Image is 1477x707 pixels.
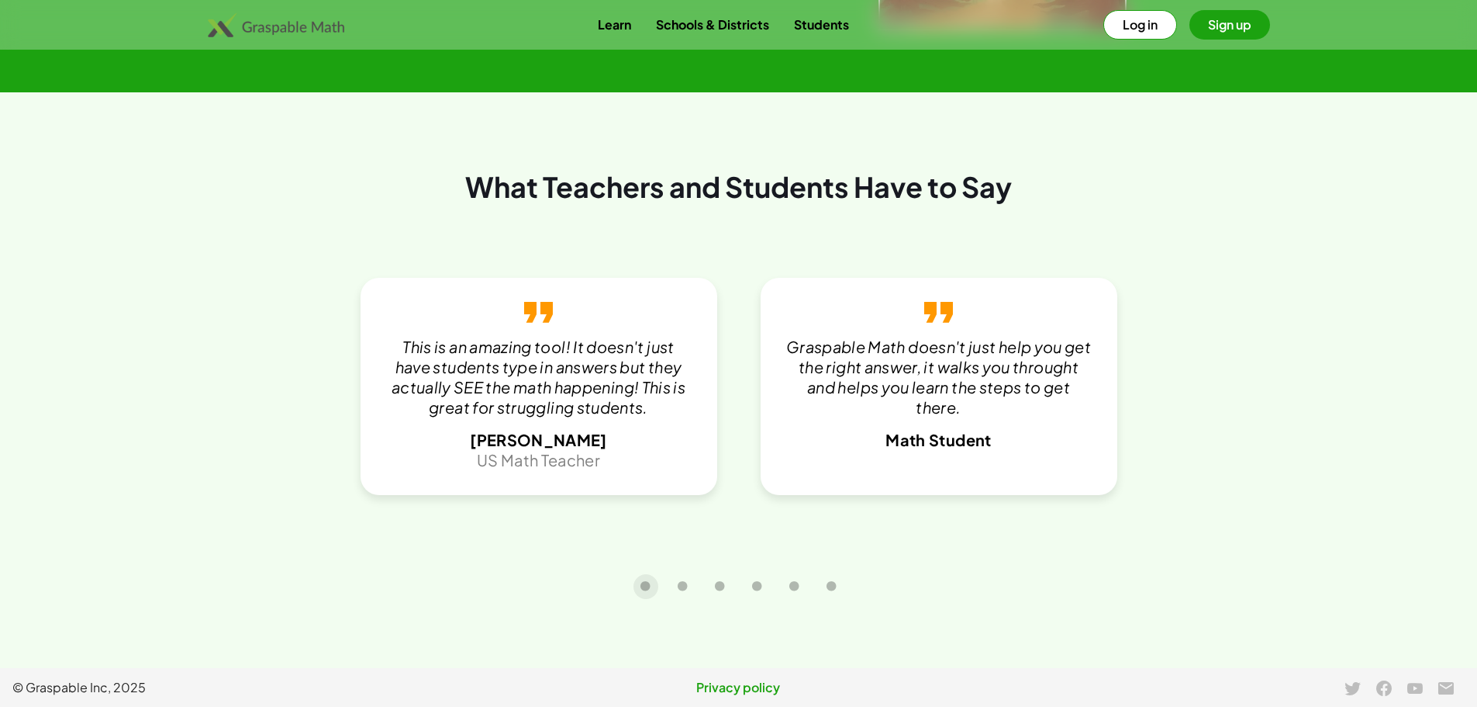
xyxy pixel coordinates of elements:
button: Carousel slide 5 of 6 [782,574,807,599]
a: Privacy policy [496,678,980,697]
button: Carousel slide 1 of 6 [633,574,658,599]
span: © Graspable Inc, 2025 [12,678,496,697]
button: Sign up [1189,10,1270,40]
button: Carousel slide 2 of 6 [671,574,695,599]
p: Graspable Math doesn't just help you get the right answer, it walks you throught and helps you le... [785,337,1092,418]
span: Math Student [885,430,991,449]
button: Carousel slide 4 of 6 [745,574,770,599]
p: This is an amazing tool! It doesn't just have students type in answers but they actually SEE the ... [385,337,692,418]
a: Students [782,10,861,39]
span: [PERSON_NAME] [470,430,607,449]
button: Carousel slide 6 of 6 [820,574,844,599]
button: Carousel slide 3 of 6 [708,574,733,599]
a: Schools & Districts [644,10,782,39]
div: What Teachers and Students Have to Say [205,92,1272,213]
a: Learn [585,10,644,39]
button: Log in [1103,10,1177,40]
span: US Math Teacher [477,450,600,470]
